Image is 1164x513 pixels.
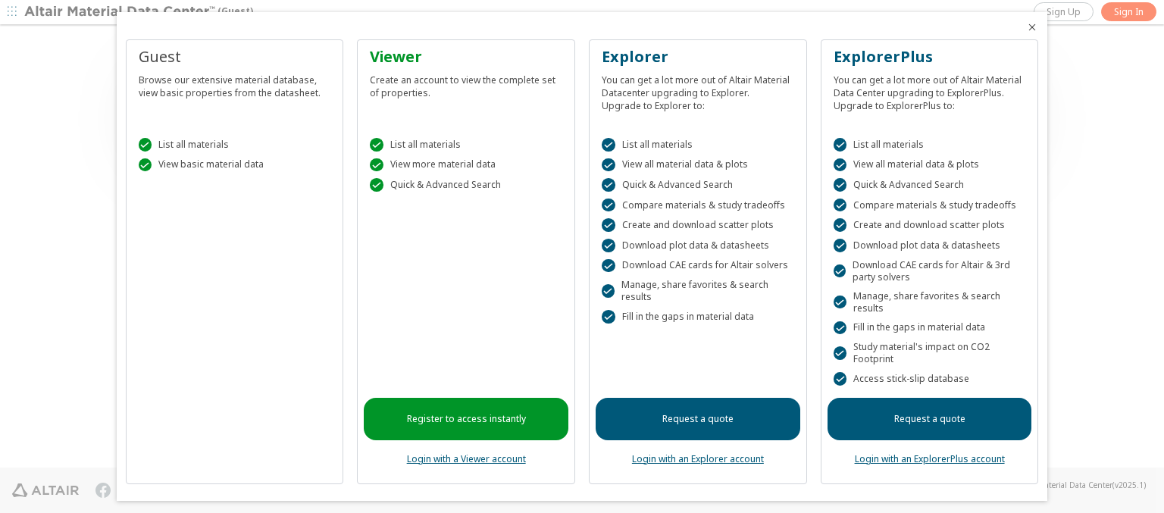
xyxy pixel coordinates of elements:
[834,178,1026,192] div: Quick & Advanced Search
[834,264,846,278] div: 
[602,178,794,192] div: Quick & Advanced Search
[407,452,526,465] a: Login with a Viewer account
[602,259,794,273] div: Download CAE cards for Altair solvers
[602,46,794,67] div: Explorer
[370,138,562,152] div: List all materials
[834,321,847,335] div: 
[602,158,615,172] div: 
[834,199,1026,212] div: Compare materials & study tradeoffs
[370,46,562,67] div: Viewer
[139,158,331,172] div: View basic material data
[834,372,1026,386] div: Access stick-slip database
[139,138,152,152] div: 
[834,239,1026,252] div: Download plot data & datasheets
[370,178,383,192] div: 
[834,346,846,360] div: 
[596,398,800,440] a: Request a quote
[834,67,1026,112] div: You can get a lot more out of Altair Material Data Center upgrading to ExplorerPlus. Upgrade to E...
[370,158,383,172] div: 
[602,67,794,112] div: You can get a lot more out of Altair Material Datacenter upgrading to Explorer. Upgrade to Explor...
[602,239,615,252] div: 
[834,372,847,386] div: 
[602,158,794,172] div: View all material data & plots
[834,158,847,172] div: 
[834,239,847,252] div: 
[1026,21,1038,33] button: Close
[834,199,847,212] div: 
[834,290,1026,314] div: Manage, share favorites & search results
[602,199,615,212] div: 
[834,138,1026,152] div: List all materials
[370,178,562,192] div: Quick & Advanced Search
[602,310,615,324] div: 
[834,178,847,192] div: 
[139,67,331,99] div: Browse our extensive material database, view basic properties from the datasheet.
[834,296,846,309] div: 
[602,259,615,273] div: 
[602,199,794,212] div: Compare materials & study tradeoffs
[834,321,1026,335] div: Fill in the gaps in material data
[834,158,1026,172] div: View all material data & plots
[370,158,562,172] div: View more material data
[632,452,764,465] a: Login with an Explorer account
[834,259,1026,283] div: Download CAE cards for Altair & 3rd party solvers
[370,67,562,99] div: Create an account to view the complete set of properties.
[602,138,794,152] div: List all materials
[834,138,847,152] div: 
[855,452,1005,465] a: Login with an ExplorerPlus account
[834,218,847,232] div: 
[139,138,331,152] div: List all materials
[834,341,1026,365] div: Study material's impact on CO2 Footprint
[602,218,794,232] div: Create and download scatter plots
[370,138,383,152] div: 
[602,138,615,152] div: 
[602,218,615,232] div: 
[602,178,615,192] div: 
[139,46,331,67] div: Guest
[602,279,794,303] div: Manage, share favorites & search results
[828,398,1032,440] a: Request a quote
[602,310,794,324] div: Fill in the gaps in material data
[364,398,568,440] a: Register to access instantly
[602,284,615,298] div: 
[834,46,1026,67] div: ExplorerPlus
[602,239,794,252] div: Download plot data & datasheets
[139,158,152,172] div: 
[834,218,1026,232] div: Create and download scatter plots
